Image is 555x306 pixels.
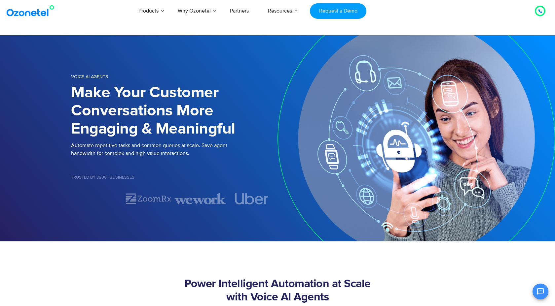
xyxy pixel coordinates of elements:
div: 4 of 7 [226,193,277,204]
p: Automate repetitive tasks and common queries at scale. Save agent bandwidth for complex and high ... [71,141,277,157]
h2: Power Intelligent Automation at Scale with Voice AI Agents [71,278,484,304]
img: wework [174,193,226,204]
h1: Make Your Customer Conversations More Engaging & Meaningful [71,84,277,138]
span: Voice AI Agents [71,74,108,79]
img: uber [235,193,269,204]
button: Open chat [533,284,548,299]
div: 3 of 7 [174,193,226,204]
div: 2 of 7 [123,193,174,204]
a: Request a Demo [310,3,366,19]
h5: Trusted by 3500+ Businesses [71,175,277,180]
img: zoomrx [125,193,172,204]
div: Image Carousel [71,193,277,204]
div: 1 of 7 [71,195,123,202]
